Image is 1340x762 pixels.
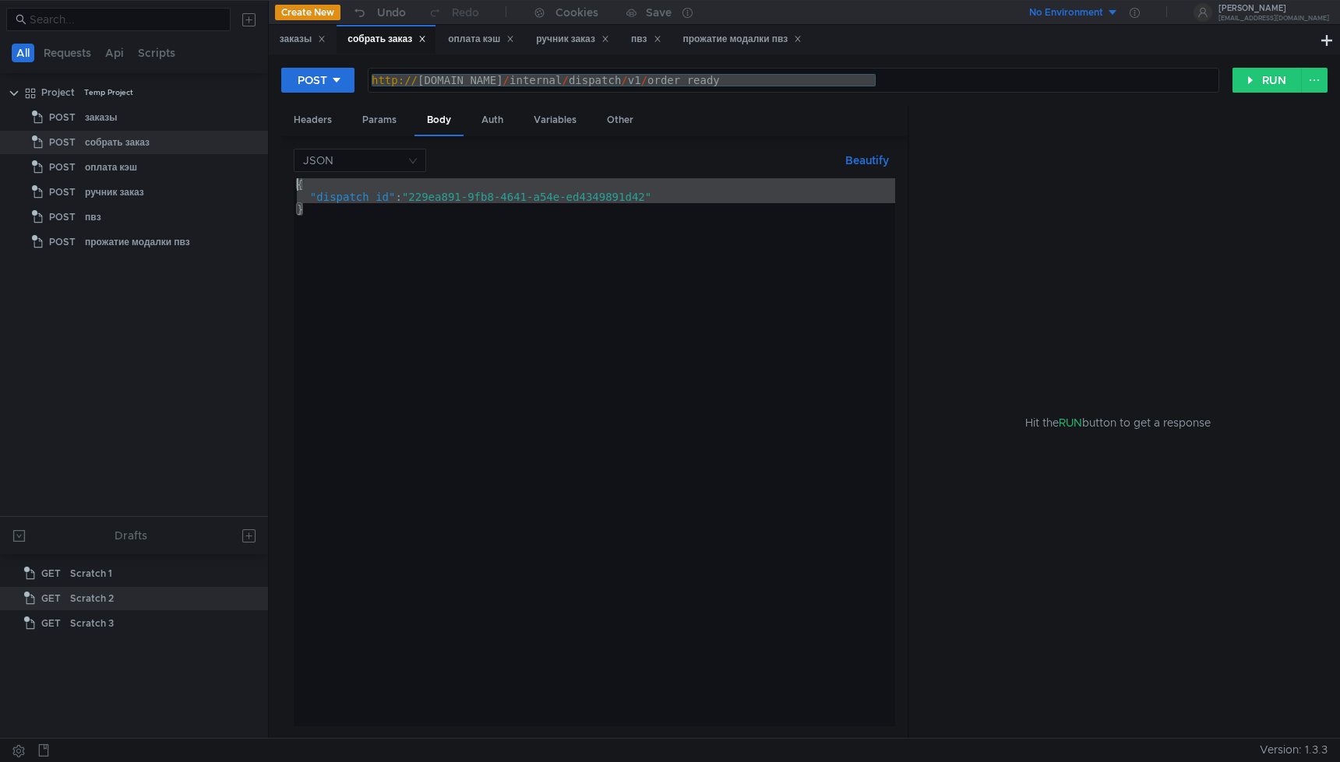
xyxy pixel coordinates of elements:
[85,156,137,179] div: оплата кэш
[41,81,75,104] div: Project
[85,230,190,254] div: прожатие модалки пвз
[41,562,61,585] span: GET
[70,562,112,585] div: Scratch 1
[521,106,589,135] div: Variables
[281,106,344,135] div: Headers
[49,205,76,229] span: POST
[49,131,76,154] span: POST
[1260,739,1328,761] span: Version: 1.3.3
[1218,5,1329,12] div: [PERSON_NAME]
[85,205,101,229] div: пвз
[469,106,516,135] div: Auth
[340,1,417,24] button: Undo
[1232,68,1302,93] button: RUN
[1025,414,1211,431] span: Hit the button to get a response
[280,31,326,47] div: заказы
[448,31,514,47] div: оплата кэш
[84,81,133,104] div: Temp Project
[70,587,114,610] div: Scratch 2
[281,68,354,93] button: POST
[298,72,327,89] div: POST
[49,181,76,204] span: POST
[85,131,150,154] div: собрать заказ
[1029,5,1103,20] div: No Environment
[536,31,609,47] div: ручник заказ
[85,181,144,204] div: ручник заказ
[39,44,96,62] button: Requests
[631,31,661,47] div: пвз
[41,612,61,635] span: GET
[417,1,490,24] button: Redo
[594,106,646,135] div: Other
[646,7,672,18] div: Save
[49,156,76,179] span: POST
[350,106,409,135] div: Params
[347,31,426,47] div: собрать заказ
[49,106,76,129] span: POST
[452,3,479,22] div: Redo
[12,44,34,62] button: All
[839,151,895,170] button: Beautify
[1059,416,1082,430] span: RUN
[85,106,118,129] div: заказы
[70,612,114,635] div: Scratch 3
[414,106,464,136] div: Body
[1218,16,1329,21] div: [EMAIL_ADDRESS][DOMAIN_NAME]
[100,44,129,62] button: Api
[115,526,147,545] div: Drafts
[49,230,76,254] span: POST
[377,3,406,22] div: Undo
[41,587,61,610] span: GET
[133,44,180,62] button: Scripts
[555,3,598,22] div: Cookies
[683,31,802,47] div: прожатие модалки пвз
[275,5,340,20] button: Create New
[30,11,221,28] input: Search...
